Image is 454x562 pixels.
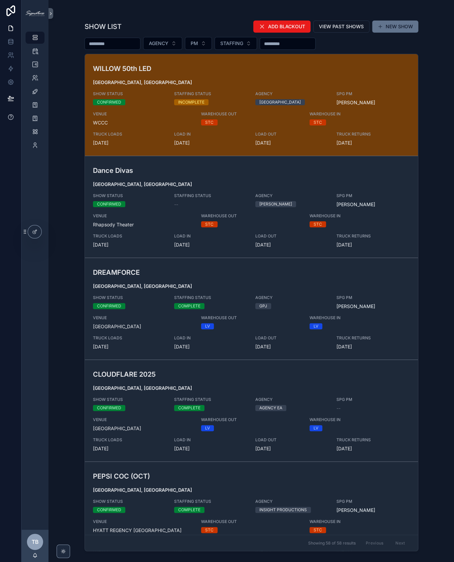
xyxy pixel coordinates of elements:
span: VENUE [93,519,193,524]
span: WAREHOUSE OUT [201,213,301,219]
strong: [GEOGRAPHIC_DATA], [GEOGRAPHIC_DATA] [93,283,192,289]
a: CLOUDFLARE 2025[GEOGRAPHIC_DATA], [GEOGRAPHIC_DATA]SHOW STATUSCONFIRMEDSTAFFING STATUSCOMPLETEAGE... [85,360,418,462]
span: WAREHOUSE OUT [201,315,301,321]
span: TRUCK LOADS [93,233,166,239]
span: WAREHOUSE IN [310,519,383,524]
span: AGENCY [149,40,168,47]
div: LV [205,425,210,431]
span: [DATE] [336,445,410,452]
span: [GEOGRAPHIC_DATA] [93,425,193,432]
span: STAFFING STATUS [174,499,247,504]
div: COMPLETE [178,303,200,309]
a: DREAMFORCE[GEOGRAPHIC_DATA], [GEOGRAPHIC_DATA]SHOW STATUSCONFIRMEDSTAFFING STATUSCOMPLETEAGENCYGP... [85,258,418,360]
span: VENUE [93,213,193,219]
span: WAREHOUSE IN [310,417,383,422]
h3: CLOUDFLARE 2025 [93,369,301,379]
button: Select Button [143,37,182,50]
strong: [GEOGRAPHIC_DATA], [GEOGRAPHIC_DATA] [93,181,192,187]
span: [DATE] [336,241,410,248]
h3: DREAMFORCE [93,267,301,277]
span: TRUCK RETURNS [336,437,410,443]
span: LOAD IN [174,233,247,239]
span: SPG PM [336,91,410,97]
span: [GEOGRAPHIC_DATA] [93,323,193,330]
span: VENUE [93,315,193,321]
span: LOAD IN [174,132,247,137]
span: AGENCY [255,295,328,300]
span: VIEW PAST SHOWS [319,23,364,30]
div: [GEOGRAPHIC_DATA] [259,99,301,105]
div: STC [205,527,214,533]
span: WAREHOUSE OUT [201,417,301,422]
div: LV [205,323,210,329]
div: COMPLETE [178,507,200,513]
h3: WILLOW 50th LED [93,64,301,74]
span: LOAD OUT [255,233,328,239]
h3: Dance Divas [93,165,301,176]
h3: PEPSI COC (OCT) [93,471,301,481]
span: TRUCK LOADS [93,335,166,341]
div: AGENCY EA [259,405,282,411]
div: LV [314,323,318,329]
div: CONFIRMED [97,507,121,513]
span: [DATE] [255,140,328,146]
span: SHOW STATUS [93,397,166,402]
span: SHOW STATUS [93,295,166,300]
span: [DATE] [174,445,247,452]
strong: [GEOGRAPHIC_DATA], [GEOGRAPHIC_DATA] [93,79,192,85]
span: WAREHOUSE IN [310,111,383,117]
div: scrollable content [22,27,48,160]
div: STC [314,527,322,533]
a: [PERSON_NAME] [336,507,375,514]
span: SPG PM [336,193,410,198]
div: STC [314,119,322,125]
div: COMPLETE [178,405,200,411]
span: STAFFING [220,40,243,47]
a: NEW SHOW [372,21,418,33]
button: VIEW PAST SHOWS [313,21,369,33]
span: STAFFING STATUS [174,91,247,97]
button: ADD BLACKOUT [253,21,311,33]
span: [PERSON_NAME] [336,201,375,208]
div: CONFIRMED [97,405,121,411]
span: WAREHOUSE IN [310,213,383,219]
span: STAFFING STATUS [174,295,247,300]
span: TRUCK LOADS [93,132,166,137]
span: LOAD IN [174,335,247,341]
span: Showing 58 of 58 results [308,540,356,546]
span: ADD BLACKOUT [268,23,305,30]
span: SHOW STATUS [93,91,166,97]
span: [DATE] [255,241,328,248]
span: AGENCY [255,499,328,504]
span: [DATE] [174,343,247,350]
span: LOAD OUT [255,437,328,443]
a: [PERSON_NAME] [336,303,375,310]
span: [DATE] [93,140,166,146]
span: WAREHOUSE IN [310,315,383,321]
span: TRUCK RETURNS [336,233,410,239]
span: HYATT REGENCY [GEOGRAPHIC_DATA] [93,527,193,534]
span: TRUCK RETURNS [336,132,410,137]
span: VENUE [93,417,193,422]
span: WAREHOUSE OUT [201,519,301,524]
div: [PERSON_NAME] [259,201,292,207]
span: TRUCK LOADS [93,437,166,443]
span: [DATE] [174,241,247,248]
div: GPJ [259,303,267,309]
span: AGENCY [255,397,328,402]
span: [DATE] [255,445,328,452]
div: INCOMPLETE [178,99,204,105]
div: STC [205,221,214,227]
span: STAFFING STATUS [174,397,247,402]
strong: [GEOGRAPHIC_DATA], [GEOGRAPHIC_DATA] [93,487,192,493]
h1: SHOW LIST [85,22,122,31]
span: SPG PM [336,295,410,300]
span: [DATE] [255,343,328,350]
span: TRUCK RETURNS [336,335,410,341]
a: WILLOW 50th LED[GEOGRAPHIC_DATA], [GEOGRAPHIC_DATA]SHOW STATUSCONFIRMEDSTAFFING STATUSINCOMPLETEA... [85,54,418,156]
span: VENUE [93,111,193,117]
span: [DATE] [93,445,166,452]
span: [PERSON_NAME] [336,99,375,106]
span: [DATE] [336,343,410,350]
